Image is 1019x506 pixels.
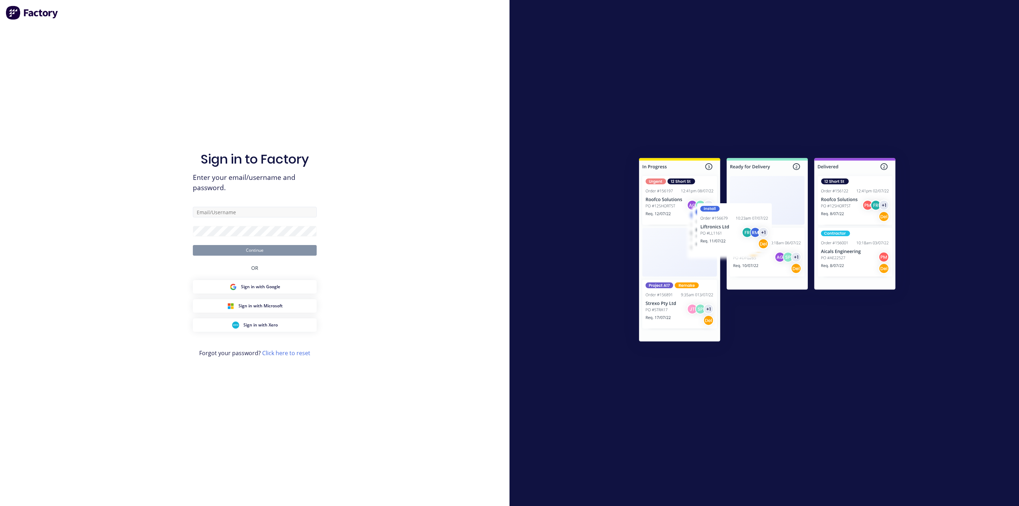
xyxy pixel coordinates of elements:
[251,256,258,280] div: OR
[193,207,317,217] input: Email/Username
[623,144,911,358] img: Sign in
[262,349,310,357] a: Click here to reset
[193,318,317,332] button: Xero Sign inSign in with Xero
[199,349,310,357] span: Forgot your password?
[243,322,278,328] span: Sign in with Xero
[193,280,317,294] button: Google Sign inSign in with Google
[193,299,317,313] button: Microsoft Sign inSign in with Microsoft
[201,152,309,167] h1: Sign in to Factory
[230,283,237,290] img: Google Sign in
[232,322,239,329] img: Xero Sign in
[193,245,317,256] button: Continue
[241,284,280,290] span: Sign in with Google
[6,6,59,20] img: Factory
[193,172,317,193] span: Enter your email/username and password.
[238,303,283,309] span: Sign in with Microsoft
[227,302,234,309] img: Microsoft Sign in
